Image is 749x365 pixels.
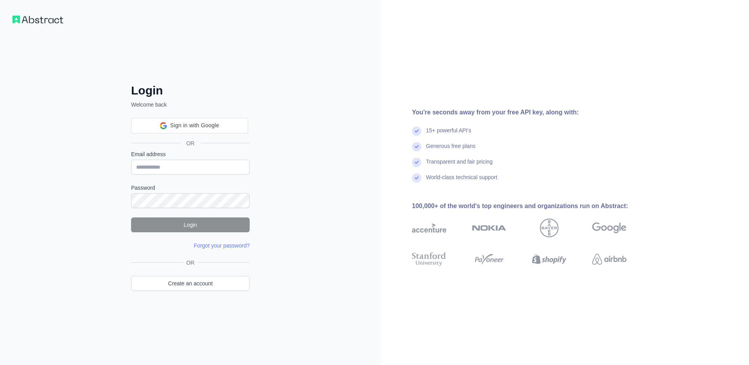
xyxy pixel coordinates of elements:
[131,150,250,158] label: Email address
[412,126,421,136] img: check mark
[183,259,198,267] span: OR
[592,251,627,268] img: airbnb
[131,184,250,192] label: Password
[426,158,493,173] div: Transparent and fair pricing
[12,16,63,23] img: Workflow
[131,217,250,232] button: Login
[540,219,559,237] img: bayer
[426,173,497,189] div: World-class technical support
[412,173,421,183] img: check mark
[131,84,250,98] h2: Login
[412,158,421,167] img: check mark
[426,142,476,158] div: Generous free plans
[412,142,421,151] img: check mark
[194,242,250,249] a: Forgot your password?
[412,219,446,237] img: accenture
[426,126,471,142] div: 15+ powerful API's
[412,108,651,117] div: You're seconds away from your free API key, along with:
[131,118,248,134] div: Sign in with Google
[412,251,446,268] img: stanford university
[472,251,506,268] img: payoneer
[412,201,651,211] div: 100,000+ of the world's top engineers and organizations run on Abstract:
[532,251,566,268] img: shopify
[131,276,250,291] a: Create an account
[472,219,506,237] img: nokia
[180,139,201,147] span: OR
[592,219,627,237] img: google
[131,101,250,109] p: Welcome back
[170,121,219,130] span: Sign in with Google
